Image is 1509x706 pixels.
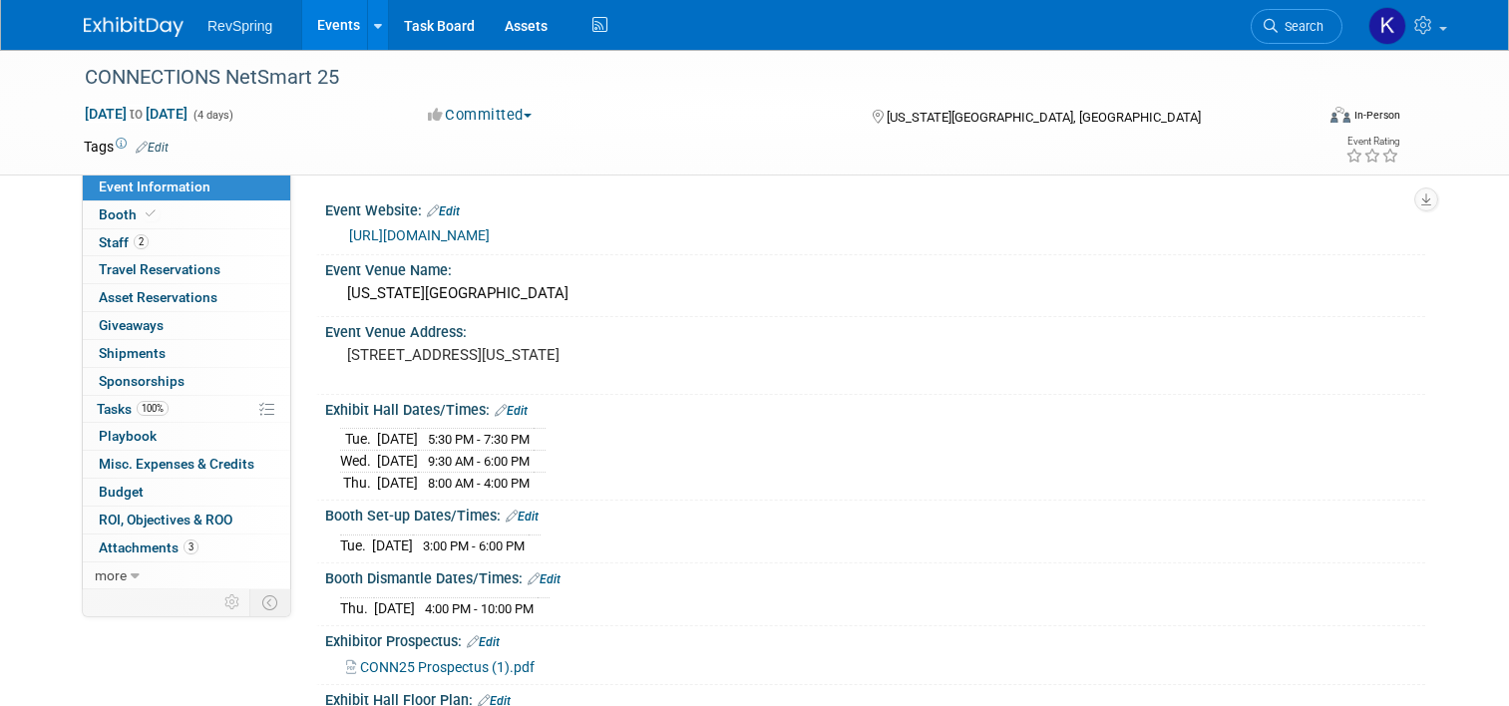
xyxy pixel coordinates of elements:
span: Asset Reservations [99,289,217,305]
pre: [STREET_ADDRESS][US_STATE] [347,346,762,364]
a: ROI, Objectives & ROO [83,507,290,533]
a: Playbook [83,423,290,450]
span: [DATE] [DATE] [84,105,189,123]
span: Misc. Expenses & Credits [99,456,254,472]
a: more [83,562,290,589]
span: 5:30 PM - 7:30 PM [428,432,530,447]
div: Event Venue Name: [325,255,1425,280]
a: Tasks100% [83,396,290,423]
img: ExhibitDay [84,17,184,37]
span: Shipments [99,345,166,361]
span: 100% [137,401,169,416]
span: RevSpring [207,18,272,34]
a: Attachments3 [83,534,290,561]
span: Tasks [97,401,169,417]
td: Tue. [340,534,372,555]
span: [US_STATE][GEOGRAPHIC_DATA], [GEOGRAPHIC_DATA] [887,110,1201,125]
a: CONN25 Prospectus (1).pdf [346,659,535,675]
span: more [95,567,127,583]
a: Edit [427,204,460,218]
td: Wed. [340,451,377,473]
div: Event Website: [325,195,1425,221]
div: In-Person [1353,108,1400,123]
span: 3 [184,539,198,554]
a: Sponsorships [83,368,290,395]
td: [DATE] [377,429,418,451]
i: Booth reservation complete [146,208,156,219]
div: Event Venue Address: [325,317,1425,342]
a: Budget [83,479,290,506]
span: Staff [99,234,149,250]
div: Booth Set-up Dates/Times: [325,501,1425,527]
span: 2 [134,234,149,249]
button: Committed [421,105,540,126]
div: Event Rating [1345,137,1399,147]
td: Thu. [340,597,374,618]
span: to [127,106,146,122]
div: [US_STATE][GEOGRAPHIC_DATA] [340,278,1410,309]
span: Search [1278,19,1323,34]
span: 9:30 AM - 6:00 PM [428,454,530,469]
a: Edit [467,635,500,649]
span: Sponsorships [99,373,185,389]
a: Edit [136,141,169,155]
span: Giveaways [99,317,164,333]
td: [DATE] [374,597,415,618]
span: CONN25 Prospectus (1).pdf [360,659,535,675]
td: Thu. [340,472,377,493]
a: Search [1251,9,1342,44]
div: Event Format [1206,104,1400,134]
span: Event Information [99,178,210,194]
td: [DATE] [372,534,413,555]
a: Edit [528,572,561,586]
a: Booth [83,201,290,228]
span: Booth [99,206,160,222]
a: Travel Reservations [83,256,290,283]
td: Toggle Event Tabs [250,589,291,615]
span: 3:00 PM - 6:00 PM [423,538,525,553]
td: [DATE] [377,472,418,493]
td: Tue. [340,429,377,451]
img: Format-Inperson.png [1330,107,1350,123]
span: Attachments [99,539,198,555]
span: Playbook [99,428,157,444]
a: Event Information [83,174,290,200]
img: Kelsey Culver [1368,7,1406,45]
div: CONNECTIONS NetSmart 25 [78,60,1289,96]
td: Personalize Event Tab Strip [215,589,250,615]
td: Tags [84,137,169,157]
a: Shipments [83,340,290,367]
span: 8:00 AM - 4:00 PM [428,476,530,491]
span: Budget [99,484,144,500]
span: (4 days) [191,109,233,122]
a: Edit [495,404,528,418]
div: Booth Dismantle Dates/Times: [325,563,1425,589]
a: [URL][DOMAIN_NAME] [349,227,490,243]
a: Misc. Expenses & Credits [83,451,290,478]
div: Exhibit Hall Dates/Times: [325,395,1425,421]
a: Staff2 [83,229,290,256]
td: [DATE] [377,451,418,473]
div: Exhibitor Prospectus: [325,626,1425,652]
a: Edit [506,510,539,524]
a: Giveaways [83,312,290,339]
span: Travel Reservations [99,261,220,277]
span: 4:00 PM - 10:00 PM [425,601,534,616]
span: ROI, Objectives & ROO [99,512,232,528]
a: Asset Reservations [83,284,290,311]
